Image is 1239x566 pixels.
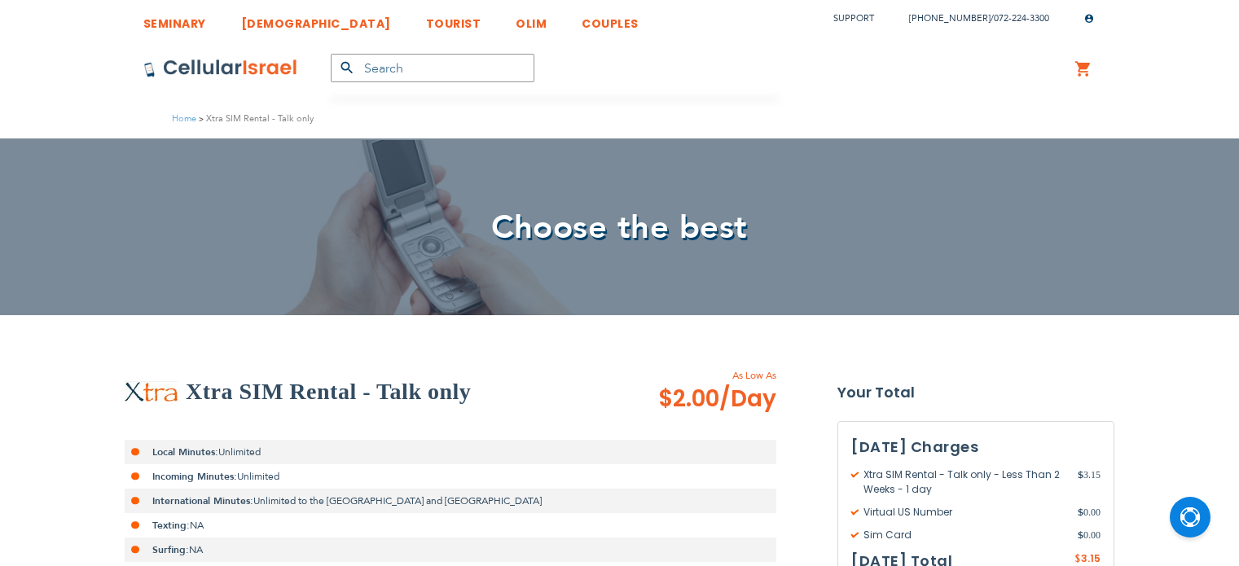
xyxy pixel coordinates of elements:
span: 0.00 [1078,505,1101,520]
span: 3.15 [1081,551,1101,565]
span: 3.15 [1078,467,1101,497]
strong: Texting: [152,519,190,532]
span: As Low As [614,368,776,383]
li: Unlimited [125,440,776,464]
a: Home [172,112,196,125]
li: Unlimited to the [GEOGRAPHIC_DATA] and [GEOGRAPHIC_DATA] [125,489,776,513]
a: Support [833,12,874,24]
a: SEMINARY [143,4,206,34]
strong: International Minutes: [152,494,253,507]
strong: Local Minutes: [152,445,218,459]
span: $ [1078,505,1083,520]
li: Xtra SIM Rental - Talk only [196,111,314,126]
span: Sim Card [851,528,1078,542]
a: 072-224-3300 [994,12,1049,24]
span: $2.00 [658,383,776,415]
strong: Your Total [837,380,1114,405]
li: Unlimited [125,464,776,489]
h3: [DATE] Charges [851,435,1101,459]
input: Search [331,54,534,82]
img: Cellular Israel Logo [143,59,298,78]
h2: Xtra SIM Rental - Talk only [186,375,471,408]
span: /Day [719,383,776,415]
span: 0.00 [1078,528,1101,542]
span: $ [1078,467,1083,482]
a: COUPLES [582,4,639,34]
li: NA [125,513,776,537]
strong: Incoming Minutes: [152,470,237,483]
a: TOURIST [426,4,481,34]
span: $ [1078,528,1083,542]
a: [DEMOGRAPHIC_DATA] [241,4,391,34]
span: Virtual US Number [851,505,1078,520]
li: / [893,7,1049,30]
a: OLIM [516,4,547,34]
span: Choose the best [491,205,748,250]
strong: Surfing: [152,543,189,556]
img: Xtra SIM Rental - Talk only [125,382,178,401]
span: Xtra SIM Rental - Talk only - Less Than 2 Weeks - 1 day [851,467,1078,497]
a: [PHONE_NUMBER] [909,12,991,24]
li: NA [125,537,776,562]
